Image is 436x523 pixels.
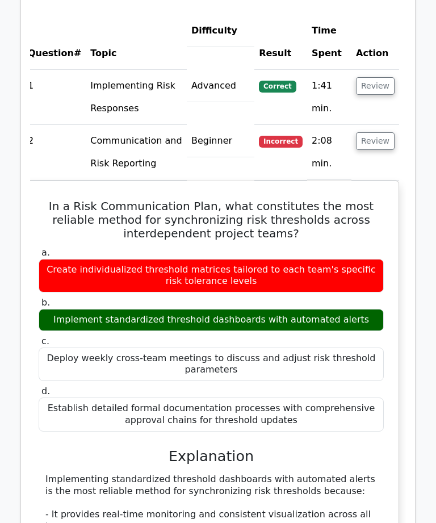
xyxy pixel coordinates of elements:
[356,77,395,95] button: Review
[39,348,384,382] div: Deploy weekly cross-team meetings to discuss and adjust risk threshold parameters
[41,336,49,346] span: c.
[41,297,50,308] span: b.
[356,132,395,150] button: Review
[39,398,384,432] div: Establish detailed formal documentation processes with comprehensive approval chains for threshol...
[187,125,254,157] td: Beginner
[307,15,351,70] th: Time Spent
[39,309,384,331] div: Implement standardized threshold dashboards with automated alerts
[45,447,377,465] h3: Explanation
[86,70,187,125] td: Implementing Risk Responses
[307,125,351,180] td: 2:08 min.
[23,15,86,70] th: #
[39,259,384,293] div: Create individualized threshold matrices tailored to each team's specific risk tolerance levels
[86,15,187,70] th: Topic
[86,125,187,180] td: Communication and Risk Reporting
[23,125,86,180] td: 2
[351,15,399,70] th: Action
[28,48,74,58] span: Question
[23,70,86,125] td: 1
[307,70,351,125] td: 1:41 min.
[41,386,50,396] span: d.
[187,70,254,102] td: Advanced
[259,81,296,92] span: Correct
[254,15,307,70] th: Result
[41,247,50,258] span: a.
[37,199,385,240] h5: In a Risk Communication Plan, what constitutes the most reliable method for synchronizing risk th...
[187,15,254,47] th: Difficulty
[259,136,303,147] span: Incorrect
